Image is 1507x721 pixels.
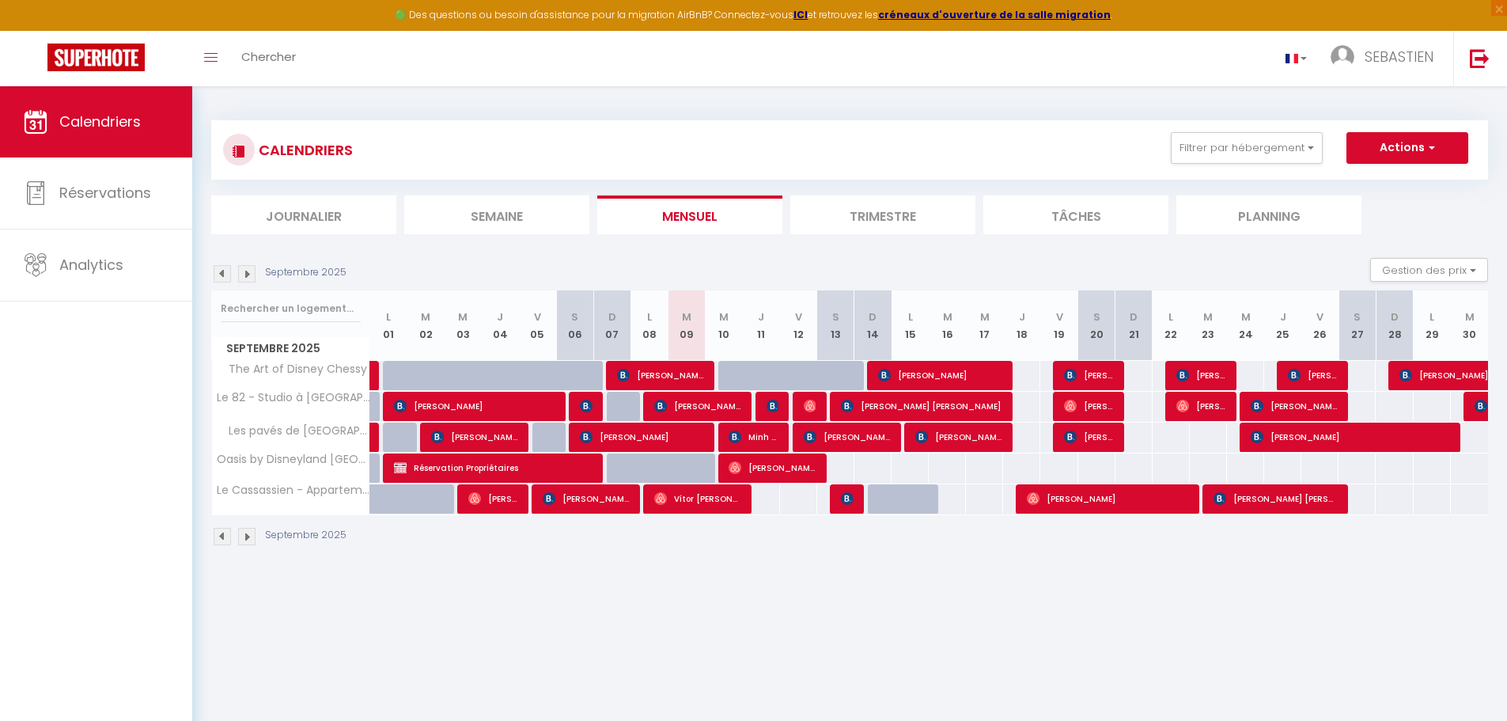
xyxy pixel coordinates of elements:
abbr: S [1093,309,1100,324]
abbr: L [1168,309,1173,324]
th: 17 [966,290,1003,361]
abbr: D [1391,309,1399,324]
th: 18 [1003,290,1040,361]
span: [PERSON_NAME] [1027,484,1188,514]
abbr: V [1316,309,1323,324]
a: ICI [793,8,808,21]
span: Calendriers [59,112,141,131]
span: Chercher [241,48,296,65]
abbr: V [795,309,802,324]
th: 01 [370,290,407,361]
span: [PERSON_NAME] [580,391,593,421]
th: 03 [445,290,482,361]
th: 21 [1115,290,1153,361]
th: 04 [482,290,519,361]
th: 02 [407,290,445,361]
abbr: L [386,309,391,324]
span: SEBASTIEN [1365,47,1433,66]
img: ... [1331,45,1354,69]
span: [PERSON_NAME] [394,391,555,421]
abbr: M [682,309,691,324]
th: 15 [892,290,929,361]
th: 08 [630,290,668,361]
span: [PERSON_NAME] [804,422,891,452]
p: Septembre 2025 [265,265,346,280]
span: Minh Tu Pham [729,422,778,452]
li: Journalier [211,195,396,234]
li: Planning [1176,195,1361,234]
abbr: J [1019,309,1025,324]
span: Réservation Propriétaires [394,453,593,483]
th: 23 [1190,290,1227,361]
th: 13 [817,290,854,361]
abbr: J [758,309,764,324]
span: Analytics [59,255,123,275]
span: [PERSON_NAME] [1064,360,1114,390]
p: Septembre 2025 [265,528,346,543]
span: [PERSON_NAME] [729,453,816,483]
button: Gestion des prix [1370,258,1488,282]
span: Réservations [59,183,151,203]
abbr: S [1354,309,1361,324]
span: [PERSON_NAME] [915,422,1002,452]
span: The Art of Disney Chessy [214,361,371,378]
span: [PERSON_NAME] [PERSON_NAME] [543,484,630,514]
span: [PERSON_NAME] [PERSON_NAME] [841,391,1002,421]
th: 28 [1376,290,1413,361]
a: ... SEBASTIEN [1319,31,1453,86]
abbr: J [497,309,503,324]
th: 29 [1414,290,1451,361]
span: Vítor [PERSON_NAME] [654,484,741,514]
li: Semaine [404,195,589,234]
abbr: M [719,309,729,324]
abbr: M [458,309,468,324]
li: Trimestre [790,195,975,234]
img: Super Booking [47,44,145,71]
th: 30 [1451,290,1488,361]
th: 07 [593,290,630,361]
abbr: M [980,309,990,324]
span: [PERSON_NAME] [580,422,704,452]
span: [PERSON_NAME] [1064,391,1114,421]
span: Les pavés de [GEOGRAPHIC_DATA] [214,423,373,440]
span: [PERSON_NAME] [654,391,741,421]
span: [PERSON_NAME] [1176,360,1226,390]
span: [PERSON_NAME] [1251,422,1449,452]
th: 09 [668,290,705,361]
span: Oasis by Disneyland [GEOGRAPHIC_DATA]! [214,453,373,465]
abbr: D [1130,309,1138,324]
abbr: L [647,309,652,324]
span: [PERSON_NAME] [PERSON_NAME] [431,422,518,452]
button: Filtrer par hébergement [1171,132,1323,164]
h3: CALENDRIERS [255,132,353,168]
span: Septembre 2025 [212,337,369,360]
span: [PERSON_NAME] [1251,391,1338,421]
span: [PERSON_NAME] [878,360,1002,390]
th: 06 [556,290,593,361]
span: Le Cassassien - Appartement pour 6 à [GEOGRAPHIC_DATA] [214,484,373,496]
span: Le 82 - Studio à [GEOGRAPHIC_DATA] [214,392,373,404]
span: [PERSON_NAME] [841,484,854,514]
th: 22 [1153,290,1190,361]
abbr: S [571,309,578,324]
li: Mensuel [597,195,782,234]
abbr: V [1056,309,1063,324]
abbr: J [1280,309,1286,324]
abbr: M [1203,309,1213,324]
abbr: M [1241,309,1251,324]
abbr: V [534,309,541,324]
span: [PERSON_NAME] [1288,360,1338,390]
li: Tâches [983,195,1168,234]
abbr: S [832,309,839,324]
th: 10 [705,290,742,361]
a: créneaux d'ouverture de la salle migration [878,8,1111,21]
th: 20 [1078,290,1115,361]
th: 14 [854,290,892,361]
th: 27 [1339,290,1376,361]
span: [PERSON_NAME] [468,484,518,514]
span: [PERSON_NAME] [1176,391,1226,421]
abbr: M [1465,309,1475,324]
abbr: D [608,309,616,324]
